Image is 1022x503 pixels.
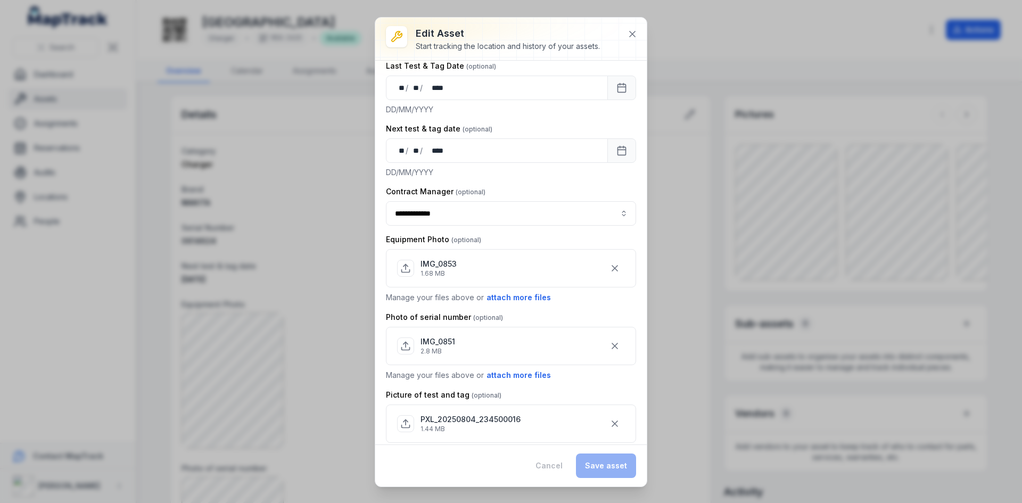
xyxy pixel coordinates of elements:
div: Start tracking the location and history of your assets. [416,41,600,52]
h3: Edit asset [416,26,600,41]
div: / [420,83,424,93]
label: Equipment Photo [386,234,481,245]
div: day, [395,83,406,93]
label: Picture of test and tag [386,390,501,400]
label: Contract Manager [386,186,485,197]
label: Photo of serial number [386,312,503,323]
p: Manage your files above or [386,292,636,303]
button: attach more files [486,369,551,381]
p: DD/MM/YYYY [386,167,636,178]
p: IMG_0851 [421,336,455,347]
button: attach more files [486,292,551,303]
p: 2.8 MB [421,347,455,356]
div: / [406,83,409,93]
div: day, [395,145,406,156]
p: IMG_0853 [421,259,457,269]
p: Manage your files above or [386,369,636,381]
input: asset-edit:cf[3efdffd9-f055-49d9-9a65-0e9f08d77abc]-label [386,201,636,226]
label: Next test & tag date [386,123,492,134]
div: year, [424,145,444,156]
div: / [406,145,409,156]
div: year, [424,83,444,93]
p: 1.44 MB [421,425,521,433]
div: month, [409,83,420,93]
p: DD/MM/YYYY [386,104,636,115]
p: 1.68 MB [421,269,457,278]
label: Last Test & Tag Date [386,61,496,71]
div: month, [409,145,420,156]
button: Calendar [607,76,636,100]
button: Calendar [607,138,636,163]
p: PXL_20250804_234500016 [421,414,521,425]
div: / [420,145,424,156]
